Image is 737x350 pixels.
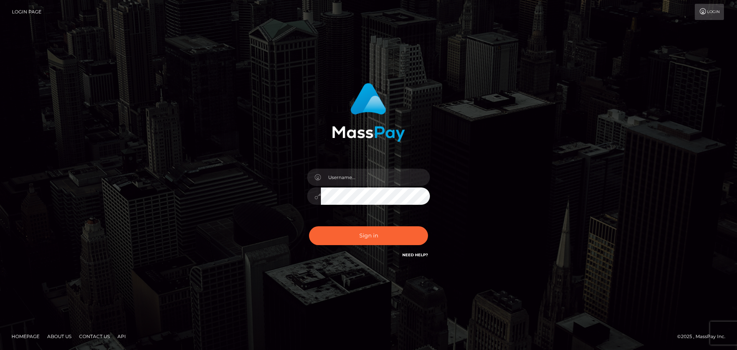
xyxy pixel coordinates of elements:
a: Homepage [8,330,43,342]
button: Sign in [309,226,428,245]
div: © 2025 , MassPay Inc. [677,332,731,341]
a: Login [695,4,724,20]
img: MassPay Login [332,83,405,142]
a: Login Page [12,4,41,20]
a: Need Help? [402,252,428,257]
a: About Us [44,330,74,342]
a: API [114,330,129,342]
a: Contact Us [76,330,113,342]
input: Username... [321,169,430,186]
